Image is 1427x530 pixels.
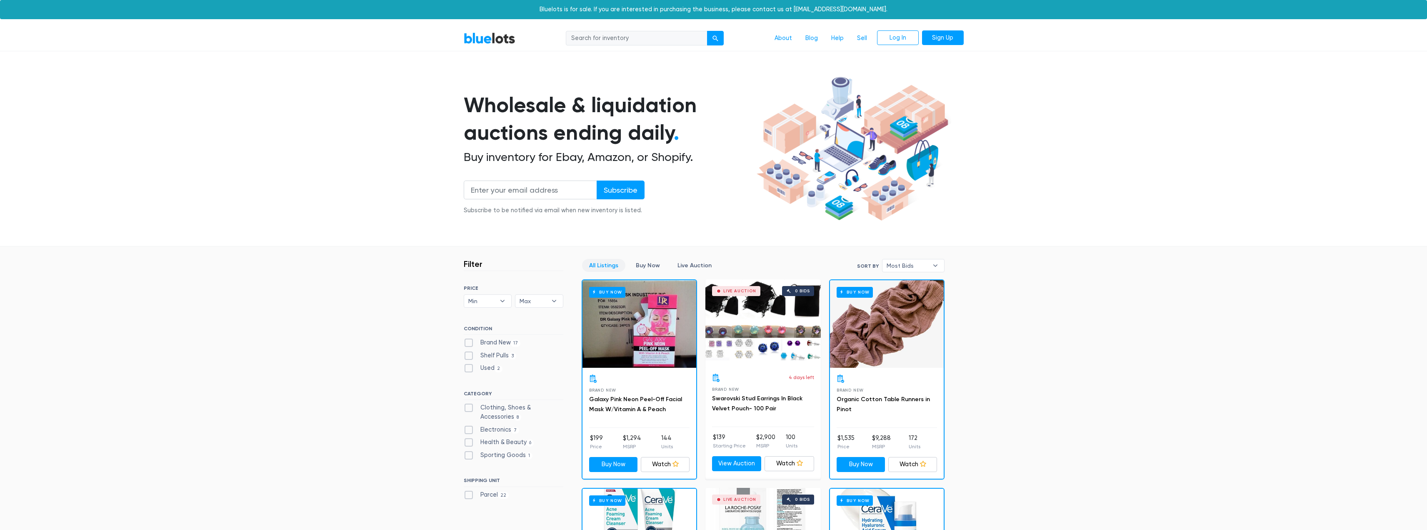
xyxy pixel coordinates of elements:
[464,364,503,373] label: Used
[756,433,775,450] li: $2,900
[464,181,597,199] input: Enter your email address
[877,30,919,45] a: Log In
[795,289,810,293] div: 0 bids
[468,295,496,307] span: Min
[712,387,739,392] span: Brand New
[589,287,625,297] h6: Buy Now
[495,366,503,372] span: 2
[661,443,673,450] p: Units
[888,457,937,472] a: Watch
[590,443,603,450] p: Price
[837,443,855,450] p: Price
[837,396,930,413] a: Organic Cotton Table Runners in Pinot
[464,477,563,487] h6: SHIPPING UNIT
[661,434,673,450] li: 144
[786,442,797,450] p: Units
[712,456,762,471] a: View Auction
[464,351,517,360] label: Shelf Pulls
[670,259,719,272] a: Live Auction
[713,433,746,450] li: $139
[837,495,873,506] h6: Buy Now
[464,326,563,335] h6: CONDITION
[909,443,920,450] p: Units
[623,443,641,450] p: MSRP
[589,495,625,506] h6: Buy Now
[795,497,810,502] div: 0 bids
[509,353,517,359] span: 3
[837,388,864,392] span: Brand New
[837,287,873,297] h6: Buy Now
[494,295,511,307] b: ▾
[464,338,521,347] label: Brand New
[464,438,534,447] label: Health & Beauty
[768,30,799,46] a: About
[837,434,855,450] li: $1,535
[464,425,520,435] label: Electronics
[520,295,547,307] span: Max
[830,280,944,368] a: Buy Now
[872,434,891,450] li: $9,288
[927,259,944,272] b: ▾
[464,403,563,421] label: Clothing, Shoes & Accessories
[511,427,520,434] span: 7
[464,490,509,500] label: Parcel
[582,259,625,272] a: All Listings
[511,340,521,347] span: 17
[464,32,515,44] a: BlueLots
[756,442,775,450] p: MSRP
[464,150,754,164] h2: Buy inventory for Ebay, Amazon, or Shopify.
[623,434,641,450] li: $1,294
[765,456,814,471] a: Watch
[589,388,616,392] span: Brand New
[887,259,928,272] span: Most Bids
[789,374,814,381] p: 4 days left
[464,91,754,147] h1: Wholesale & liquidation auctions ending daily
[786,433,797,450] li: 100
[464,206,645,215] div: Subscribe to be notified via email when new inventory is listed.
[464,391,563,400] h6: CATEGORY
[545,295,563,307] b: ▾
[799,30,825,46] a: Blog
[514,414,522,421] span: 8
[464,259,482,269] h3: Filter
[589,457,638,472] a: Buy Now
[825,30,850,46] a: Help
[857,262,879,270] label: Sort By
[464,285,563,291] h6: PRICE
[641,457,690,472] a: Watch
[464,451,533,460] label: Sporting Goods
[629,259,667,272] a: Buy Now
[754,73,951,225] img: hero-ee84e7d0318cb26816c560f6b4441b76977f77a177738b4e94f68c95b2b83dbb.png
[713,442,746,450] p: Starting Price
[566,31,707,46] input: Search for inventory
[723,497,756,502] div: Live Auction
[712,395,802,412] a: Swarovski Stud Earrings In Black Velvet Pouch- 100 Pair
[582,280,696,368] a: Buy Now
[498,492,509,499] span: 22
[589,396,682,413] a: Galaxy Pink Neon Peel-Off Facial Mask W/Vitamin A & Peach
[909,434,920,450] li: 172
[674,120,679,145] span: .
[590,434,603,450] li: $199
[872,443,891,450] p: MSRP
[850,30,874,46] a: Sell
[597,181,645,199] input: Subscribe
[837,457,885,472] a: Buy Now
[723,289,756,293] div: Live Auction
[527,440,534,446] span: 6
[526,452,533,459] span: 1
[922,30,964,45] a: Sign Up
[705,279,821,367] a: Live Auction 0 bids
